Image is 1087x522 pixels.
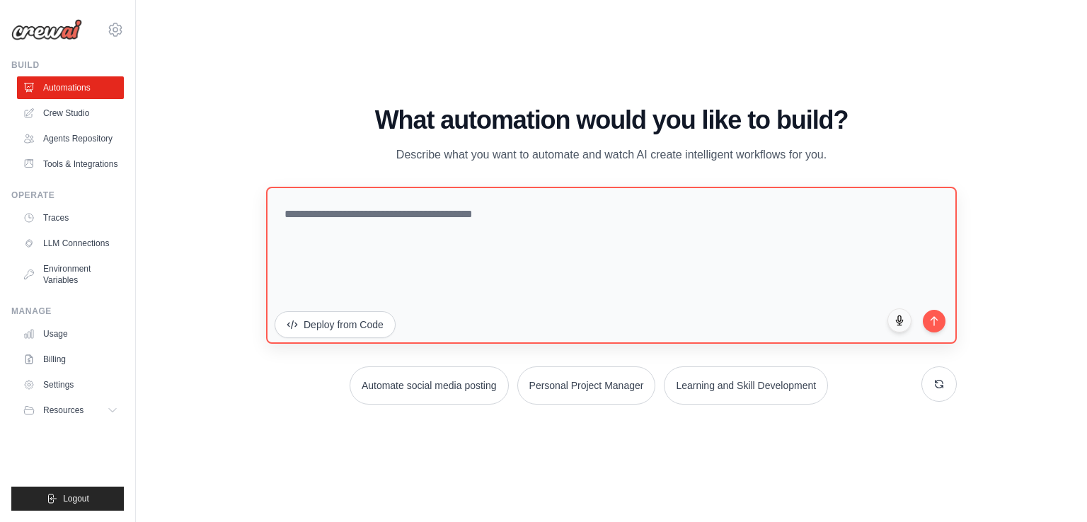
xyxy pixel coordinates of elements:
a: LLM Connections [17,232,124,255]
a: Settings [17,373,124,396]
h1: What automation would you like to build? [266,106,957,134]
button: Automate social media posting [350,366,509,405]
iframe: Chat Widget [1016,454,1087,522]
p: Describe what you want to automate and watch AI create intelligent workflows for you. [374,146,849,164]
a: Agents Repository [17,127,124,150]
div: Build [11,59,124,71]
button: Learning and Skill Development [664,366,828,405]
a: Crew Studio [17,102,124,124]
button: Resources [17,399,124,422]
a: Tools & Integrations [17,153,124,175]
a: Automations [17,76,124,99]
a: Billing [17,348,124,371]
a: Environment Variables [17,257,124,291]
a: Traces [17,207,124,229]
div: Operate [11,190,124,201]
div: Manage [11,306,124,317]
span: Logout [63,493,89,504]
img: Logo [11,19,82,40]
a: Usage [17,323,124,345]
button: Personal Project Manager [517,366,656,405]
button: Logout [11,487,124,511]
span: Resources [43,405,84,416]
button: Deploy from Code [275,311,396,338]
